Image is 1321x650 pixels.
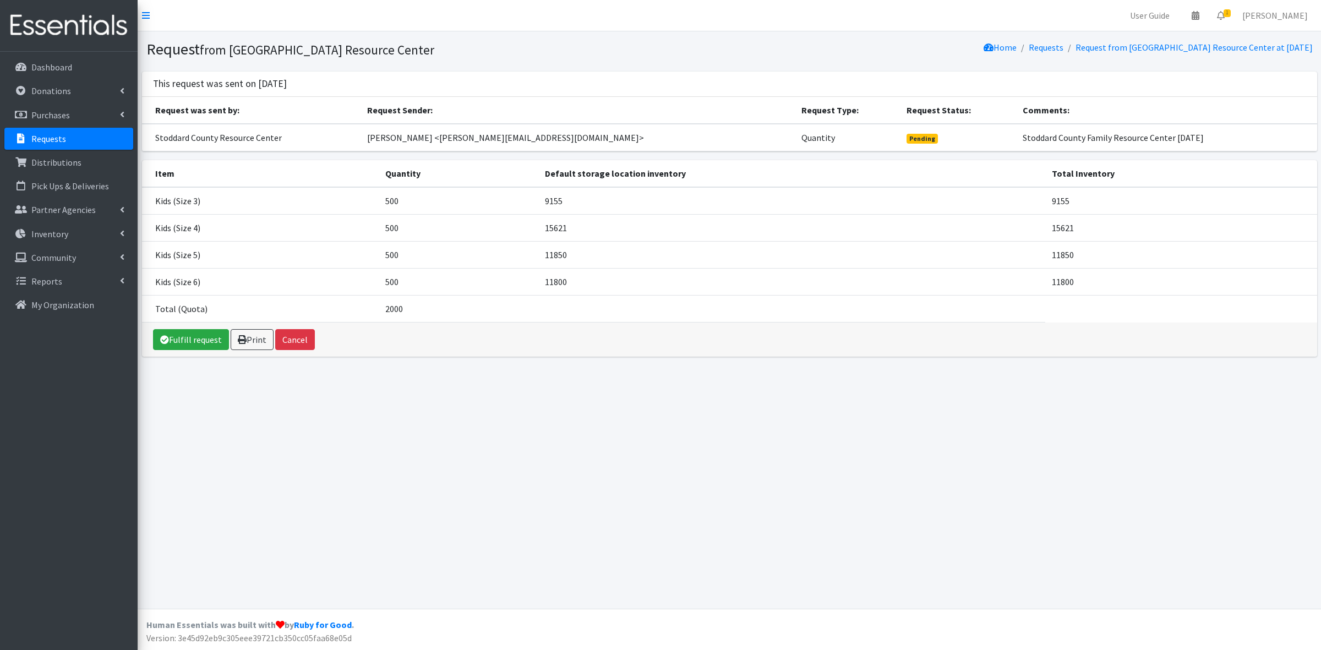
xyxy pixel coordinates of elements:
a: Inventory [4,223,133,245]
a: Dashboard [4,56,133,78]
a: Print [231,329,274,350]
td: 11850 [1045,241,1317,268]
p: Requests [31,133,66,144]
a: Distributions [4,151,133,173]
span: Pending [907,134,938,144]
p: Community [31,252,76,263]
span: Version: 3e45d92eb9c305eee39721cb350cc05faa68e05d [146,632,352,643]
a: Pick Ups & Deliveries [4,175,133,197]
td: 2000 [379,295,538,322]
strong: Human Essentials was built with by . [146,619,354,630]
a: Ruby for Good [294,619,352,630]
a: Reports [4,270,133,292]
p: Pick Ups & Deliveries [31,181,109,192]
p: Distributions [31,157,81,168]
span: 1 [1224,9,1231,17]
a: Fulfill request [153,329,229,350]
a: Partner Agencies [4,199,133,221]
p: Reports [31,276,62,287]
p: My Organization [31,299,94,310]
a: My Organization [4,294,133,316]
td: 9155 [538,187,1045,215]
img: HumanEssentials [4,7,133,44]
td: 11850 [538,241,1045,268]
td: 500 [379,268,538,295]
td: Kids (Size 5) [142,241,379,268]
td: 9155 [1045,187,1317,215]
td: 500 [379,187,538,215]
th: Default storage location inventory [538,160,1045,187]
a: 1 [1208,4,1233,26]
p: Dashboard [31,62,72,73]
th: Item [142,160,379,187]
small: from [GEOGRAPHIC_DATA] Resource Center [200,42,434,58]
a: Community [4,247,133,269]
td: 11800 [1045,268,1317,295]
td: Stoddard County Resource Center [142,124,361,151]
th: Request Sender: [361,97,794,124]
p: Donations [31,85,71,96]
a: [PERSON_NAME] [1233,4,1317,26]
td: Kids (Size 6) [142,268,379,295]
p: Inventory [31,228,68,239]
a: Home [984,42,1017,53]
button: Cancel [275,329,315,350]
td: Total (Quota) [142,295,379,322]
td: Stoddard County Family Resource Center [DATE] [1016,124,1317,151]
td: [PERSON_NAME] <[PERSON_NAME][EMAIL_ADDRESS][DOMAIN_NAME]> [361,124,794,151]
td: 500 [379,214,538,241]
h3: This request was sent on [DATE] [153,78,287,90]
a: Requests [4,128,133,150]
p: Partner Agencies [31,204,96,215]
td: 11800 [538,268,1045,295]
td: Quantity [795,124,900,151]
th: Request was sent by: [142,97,361,124]
th: Request Status: [900,97,1016,124]
td: 500 [379,241,538,268]
td: 15621 [538,214,1045,241]
a: Purchases [4,104,133,126]
th: Total Inventory [1045,160,1317,187]
th: Quantity [379,160,538,187]
td: Kids (Size 3) [142,187,379,215]
p: Purchases [31,110,70,121]
a: Request from [GEOGRAPHIC_DATA] Resource Center at [DATE] [1076,42,1313,53]
a: User Guide [1121,4,1178,26]
th: Comments: [1016,97,1317,124]
h1: Request [146,40,725,59]
a: Requests [1029,42,1063,53]
th: Request Type: [795,97,900,124]
td: 15621 [1045,214,1317,241]
a: Donations [4,80,133,102]
td: Kids (Size 4) [142,214,379,241]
